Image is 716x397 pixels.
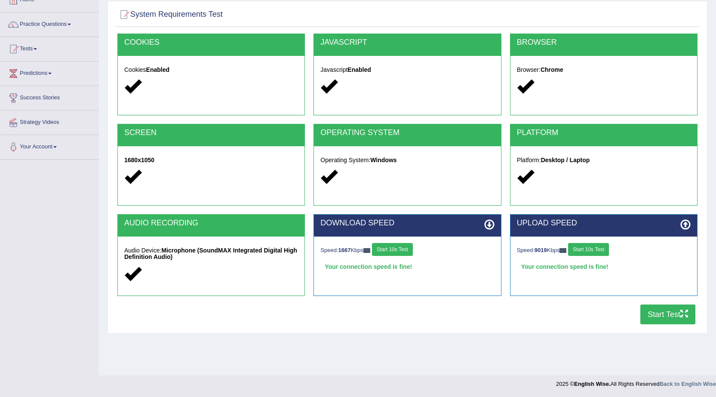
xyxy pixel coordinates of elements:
strong: Windows [370,157,396,163]
strong: Enabled [146,66,169,73]
a: Strategy Videos [0,111,98,132]
strong: 1680x1050 [124,157,154,163]
h2: System Requirements Test [117,8,223,21]
div: Speed: Kbps [517,243,691,258]
strong: 1667 [338,247,351,253]
h5: Browser: [517,67,691,73]
strong: 9019 [535,247,547,253]
strong: Desktop / Laptop [541,157,590,163]
h2: UPLOAD SPEED [517,219,691,228]
h5: Cookies [124,67,298,73]
button: Start Test [640,305,695,324]
div: Speed: Kbps [320,243,494,258]
h2: PLATFORM [517,129,691,137]
div: Your connection speed is fine! [320,260,494,273]
button: Start 10s Test [372,243,413,256]
h2: BROWSER [517,38,691,47]
h2: JAVASCRIPT [320,38,494,47]
a: Your Account [0,135,98,157]
a: Success Stories [0,86,98,108]
a: Predictions [0,62,98,83]
h5: Javascript [320,67,494,73]
strong: Chrome [541,66,563,73]
strong: Microphone (SoundMAX Integrated Digital High Definition Audio) [124,247,297,260]
img: ajax-loader-fb-connection.gif [363,248,370,253]
strong: English Wise. [574,381,610,387]
h2: COOKIES [124,38,298,47]
div: Your connection speed is fine! [517,260,691,273]
h2: AUDIO RECORDING [124,219,298,228]
h5: Operating System: [320,157,494,163]
a: Back to English Wise [660,381,716,387]
h2: SCREEN [124,129,298,137]
h2: OPERATING SYSTEM [320,129,494,137]
a: Practice Questions [0,12,98,34]
strong: Enabled [347,66,371,73]
button: Start 10s Test [568,243,609,256]
img: ajax-loader-fb-connection.gif [559,248,566,253]
a: Tests [0,37,98,58]
h5: Platform: [517,157,691,163]
h5: Audio Device: [124,247,298,261]
h2: DOWNLOAD SPEED [320,219,494,228]
div: 2025 © All Rights Reserved [556,375,716,388]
